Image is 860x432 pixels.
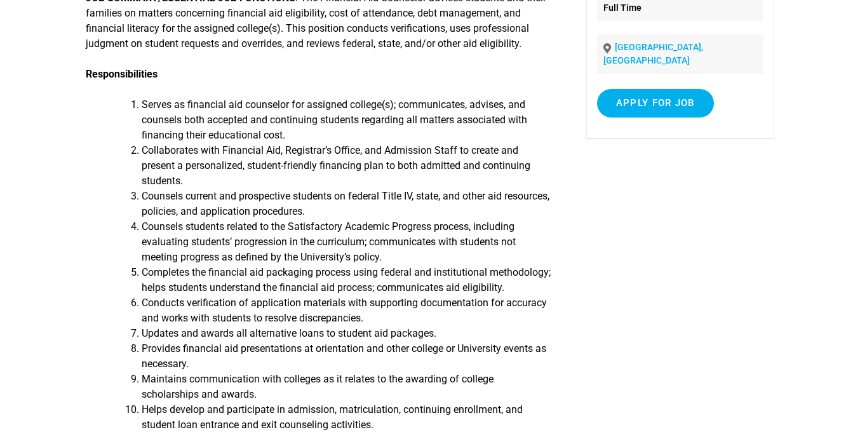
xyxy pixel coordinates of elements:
[142,189,551,219] li: Counsels current and prospective students on federal Title IV, state, and other aid resources, po...
[142,219,551,265] li: Counsels students related to the Satisfactory Academic Progress process, including evaluating stu...
[142,265,551,295] li: Completes the financial aid packaging process using federal and institutional methodology; helps ...
[86,68,158,80] strong: Responsibilities
[597,89,714,118] input: Apply for job
[142,372,551,402] li: Maintains communication with colleges as it relates to the awarding of college scholarships and a...
[603,42,703,65] a: [GEOGRAPHIC_DATA], [GEOGRAPHIC_DATA]
[142,143,551,189] li: Collaborates with Financial Aid, Registrar’s Office, and Admission Staff to create and present a ...
[142,295,551,326] li: Conducts verification of application materials with supporting documentation for accuracy and wor...
[142,341,551,372] li: Provides financial aid presentations at orientation and other college or University events as nec...
[142,97,551,143] li: Serves as financial aid counselor for assigned college(s); communicates, advises, and counsels bo...
[142,326,551,341] li: Updates and awards all alternative loans to student aid packages.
